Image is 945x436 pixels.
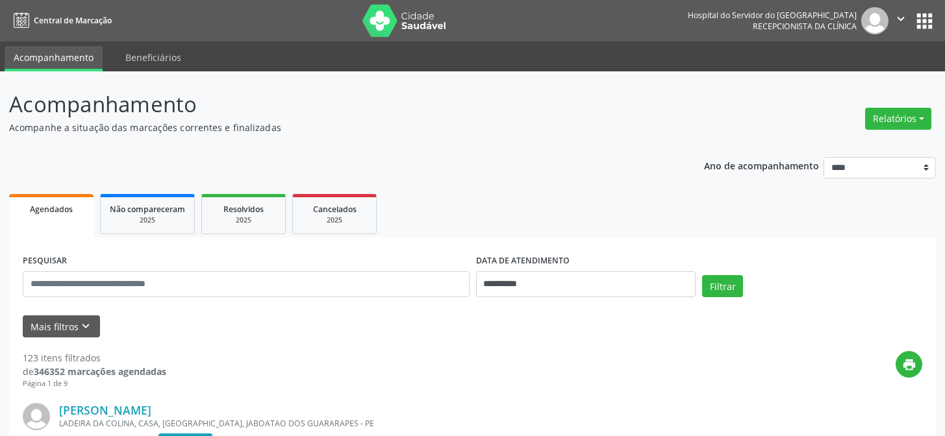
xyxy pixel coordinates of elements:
[110,204,185,215] span: Não compareceram
[223,204,264,215] span: Resolvidos
[79,319,93,333] i: keyboard_arrow_down
[753,21,857,32] span: Recepcionista da clínica
[302,215,367,225] div: 2025
[23,365,166,378] div: de
[476,251,570,271] label: DATA DE ATENDIMENTO
[5,46,103,71] a: Acompanhamento
[865,108,931,130] button: Relatórios
[861,7,888,34] img: img
[9,121,658,134] p: Acompanhe a situação das marcações correntes e finalizadas
[59,403,151,417] a: [PERSON_NAME]
[894,12,908,26] i: 
[30,204,73,215] span: Agendados
[23,251,67,271] label: PESQUISAR
[9,88,658,121] p: Acompanhamento
[116,46,190,69] a: Beneficiários
[9,10,112,31] a: Central de Marcação
[913,10,936,32] button: apps
[688,10,857,21] div: Hospital do Servidor do [GEOGRAPHIC_DATA]
[23,351,166,365] div: 123 itens filtrados
[34,365,166,378] strong: 346352 marcações agendadas
[211,215,276,225] div: 2025
[313,204,357,215] span: Cancelados
[702,275,743,297] button: Filtrar
[59,418,727,429] div: LADEIRA DA COLINA, CASA, [GEOGRAPHIC_DATA], JABOATAO DOS GUARARAPES - PE
[34,15,112,26] span: Central de Marcação
[704,157,819,173] p: Ano de acompanhamento
[23,315,100,338] button: Mais filtroskeyboard_arrow_down
[23,403,50,430] img: img
[888,7,913,34] button: 
[23,378,166,389] div: Página 1 de 9
[902,357,916,372] i: print
[110,215,185,225] div: 2025
[896,351,922,378] button: print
